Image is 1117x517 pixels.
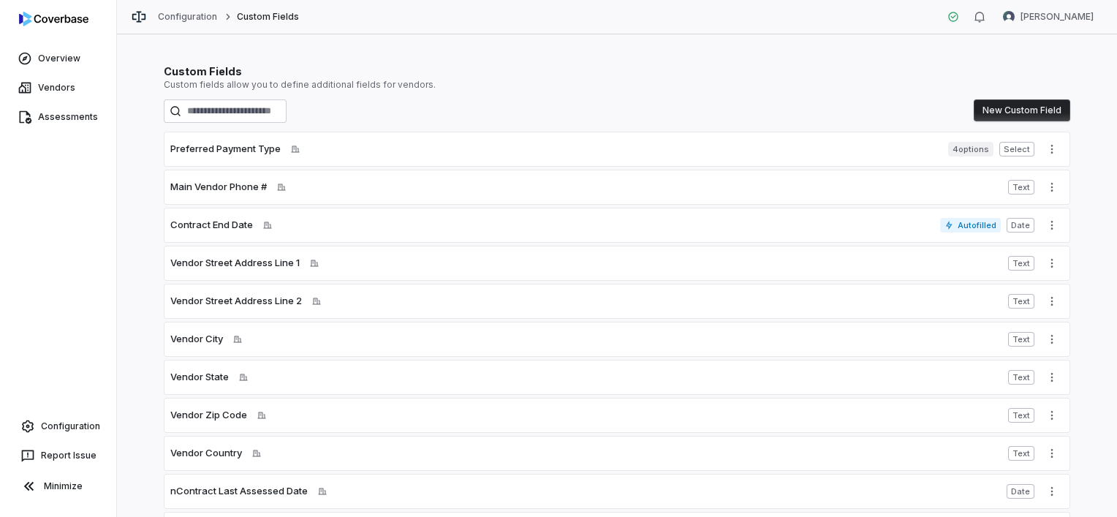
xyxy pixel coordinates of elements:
[1008,446,1034,461] span: Text
[170,256,300,271] span: Vendor Street Address Line 1
[170,142,281,156] span: Preferred Payment Type
[1003,11,1015,23] img: Brian Anderson avatar
[3,104,113,130] a: Assessments
[170,446,242,461] span: Vendor Country
[6,472,110,501] button: Minimize
[1040,480,1064,502] button: More actions
[164,64,1070,79] h1: Custom Fields
[1040,176,1064,198] button: More actions
[994,6,1102,28] button: Brian Anderson avatar[PERSON_NAME]
[237,11,300,23] span: Custom Fields
[170,180,267,195] span: Main Vendor Phone #
[41,450,96,461] span: Report Issue
[44,480,83,492] span: Minimize
[1021,11,1094,23] span: [PERSON_NAME]
[170,294,302,309] span: Vendor Street Address Line 2
[1040,290,1064,312] button: More actions
[170,332,223,347] span: Vendor City
[1008,408,1034,423] span: Text
[6,413,110,439] a: Configuration
[170,408,247,423] span: Vendor Zip Code
[1040,252,1064,274] button: More actions
[1008,332,1034,347] span: Text
[38,111,98,123] span: Assessments
[940,218,1001,233] span: Autofilled
[170,484,308,499] span: nContract Last Assessed Date
[38,82,75,94] span: Vendors
[948,142,993,156] span: 4 options
[1040,442,1064,464] button: More actions
[38,53,80,64] span: Overview
[974,99,1070,121] button: New Custom Field
[999,142,1034,156] span: Select
[1040,328,1064,350] button: More actions
[170,218,253,233] span: Contract End Date
[1007,484,1034,499] span: Date
[6,442,110,469] button: Report Issue
[19,12,88,26] img: logo-D7KZi-bG.svg
[41,420,100,432] span: Configuration
[1008,180,1034,195] span: Text
[1040,404,1064,426] button: More actions
[158,11,218,23] a: Configuration
[1007,218,1034,233] span: Date
[1040,138,1064,160] button: More actions
[1040,366,1064,388] button: More actions
[164,79,1070,91] p: Custom fields allow you to define additional fields for vendors.
[1008,294,1034,309] span: Text
[3,75,113,101] a: Vendors
[170,370,229,385] span: Vendor State
[1008,370,1034,385] span: Text
[3,45,113,72] a: Overview
[1040,214,1064,236] button: More actions
[1008,256,1034,271] span: Text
